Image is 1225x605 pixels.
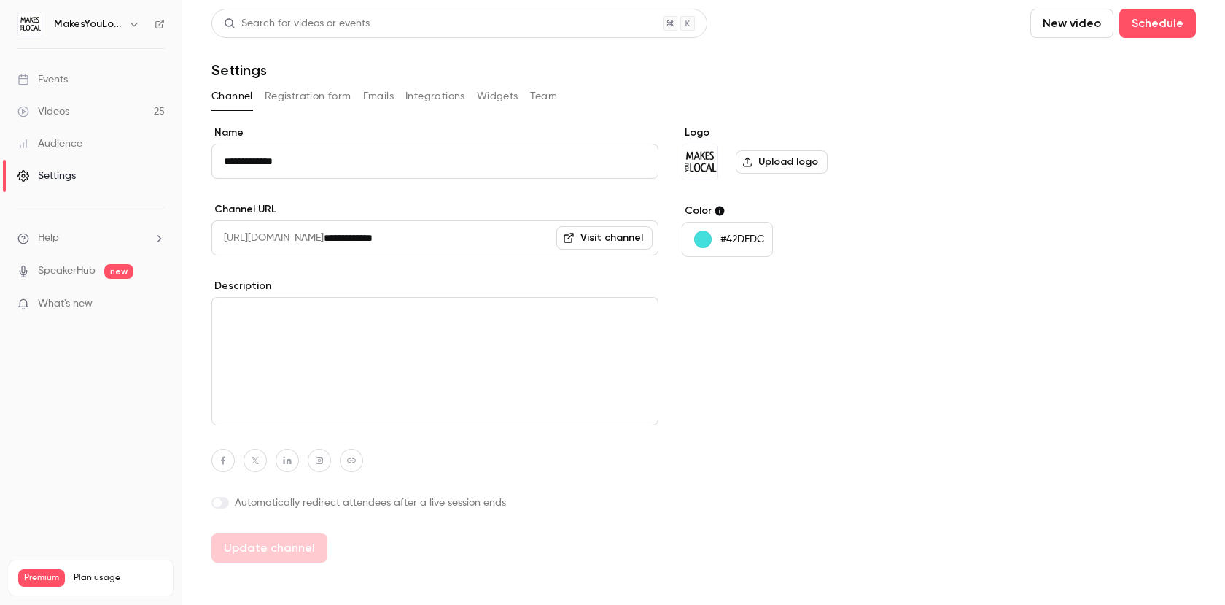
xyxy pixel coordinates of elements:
[1030,9,1113,38] button: New video
[682,222,773,257] button: #42DFDC
[74,572,164,584] span: Plan usage
[211,126,658,140] label: Name
[17,231,165,246] li: help-dropdown-opener
[18,12,42,36] img: MakesYouLocal
[54,17,122,31] h6: MakesYouLocal
[682,204,906,218] label: Color
[17,72,68,87] div: Events
[38,263,96,279] a: SpeakerHub
[17,169,76,183] div: Settings
[1119,9,1196,38] button: Schedule
[363,85,394,108] button: Emails
[211,220,324,255] span: [URL][DOMAIN_NAME]
[104,264,133,279] span: new
[211,279,658,293] label: Description
[736,150,828,174] label: Upload logo
[405,85,465,108] button: Integrations
[530,85,558,108] button: Team
[265,85,351,108] button: Registration form
[38,231,59,246] span: Help
[477,85,518,108] button: Widgets
[211,85,253,108] button: Channel
[17,136,82,151] div: Audience
[147,298,165,311] iframe: Noticeable Trigger
[720,232,764,247] p: #42DFDC
[17,104,69,119] div: Videos
[211,496,658,510] label: Automatically redirect attendees after a live session ends
[682,144,717,180] img: MakesYouLocal
[556,226,653,250] a: Visit channel
[38,296,93,312] span: What's new
[682,126,906,140] label: Logo
[224,16,370,31] div: Search for videos or events
[211,202,658,217] label: Channel URL
[211,61,267,79] h1: Settings
[18,569,65,587] span: Premium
